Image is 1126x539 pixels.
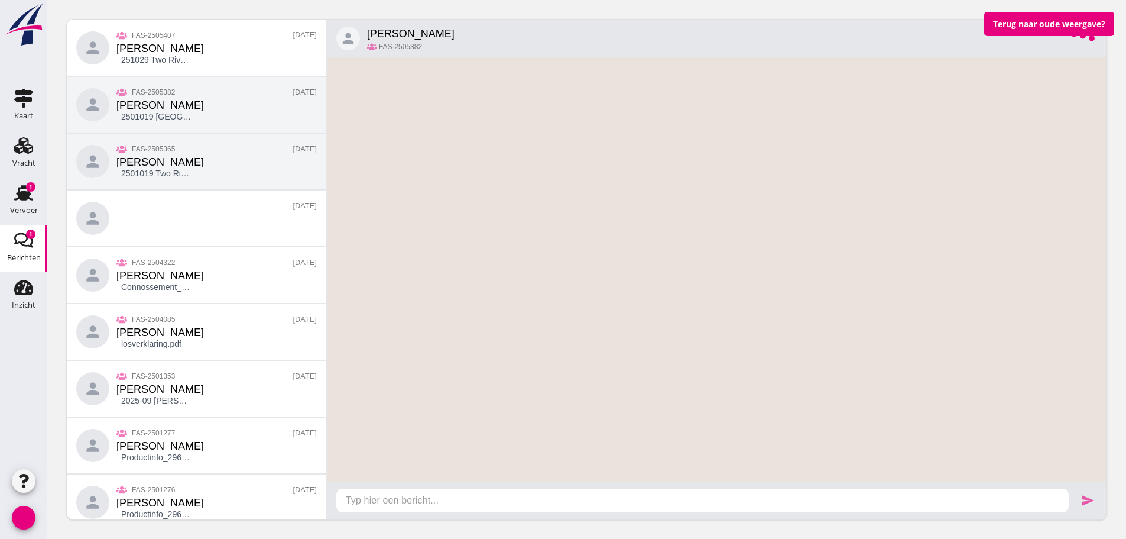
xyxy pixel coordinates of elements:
[69,441,157,451] div: [PERSON_NAME]
[245,29,269,40] small: [DATE]
[69,314,157,327] small: FAS-2504085
[245,86,269,98] small: [DATE]
[69,43,157,54] div: [PERSON_NAME]
[36,322,55,341] i: person
[293,30,309,47] i: person
[69,157,157,167] div: [PERSON_NAME]
[69,144,157,157] small: FAS-2505365
[36,436,55,455] i: person
[36,95,55,114] i: person
[69,100,157,111] div: [PERSON_NAME]
[69,167,145,179] p: 2501019 Two Rivers Deinze 8-9.pdf
[245,257,269,268] small: [DATE]
[245,484,269,495] small: [DATE]
[245,143,269,154] small: [DATE]
[1033,493,1047,508] i: send
[12,299,35,310] font: Inzicht
[69,498,157,508] div: [PERSON_NAME]
[36,493,55,512] i: person
[36,209,55,228] i: person
[245,370,269,382] small: [DATE]
[69,54,145,66] p: 251029 Two Rivers Lier 10-9.pdf
[36,266,55,285] i: person
[69,371,157,384] small: FAS-2501353
[36,152,55,171] i: person
[332,43,375,50] span: FAS-2505382
[69,30,157,43] small: FAS-2505407
[69,428,157,441] small: FAS-2501277
[984,12,1114,36] button: Terug naar oude weergave?
[10,205,38,215] font: Vervoer
[69,327,157,338] div: [PERSON_NAME]
[2,3,45,47] img: logo-small.a267ee39.svg
[245,200,269,211] small: [DATE]
[7,252,41,263] font: Berichten
[69,338,145,350] p: losverklaring.pdf
[69,281,145,293] p: Connossement_304304.pdf
[245,427,269,438] small: [DATE]
[12,157,35,168] font: Vracht
[29,182,33,191] font: 1
[69,111,145,122] p: 2501019 [GEOGRAPHIC_DATA] 8-9.pdf
[69,270,157,281] div: [PERSON_NAME]
[69,485,157,498] small: FAS-2501276
[993,18,1105,30] font: Terug naar oude weergave?
[69,508,145,520] p: Productinfo_296982.pdf
[69,87,157,100] small: FAS-2505382
[320,25,407,42] span: [PERSON_NAME]
[245,314,269,325] small: [DATE]
[36,38,55,57] i: person
[36,379,55,398] i: person
[69,257,157,270] small: FAS-2504322
[69,384,157,395] div: [PERSON_NAME]
[29,230,33,238] font: 1
[69,451,145,463] p: Productinfo_296982.pdf
[14,110,33,121] font: Kaart
[69,395,145,406] p: 2025-09 [PERSON_NAME] Goes; NlBiW; zand.pdf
